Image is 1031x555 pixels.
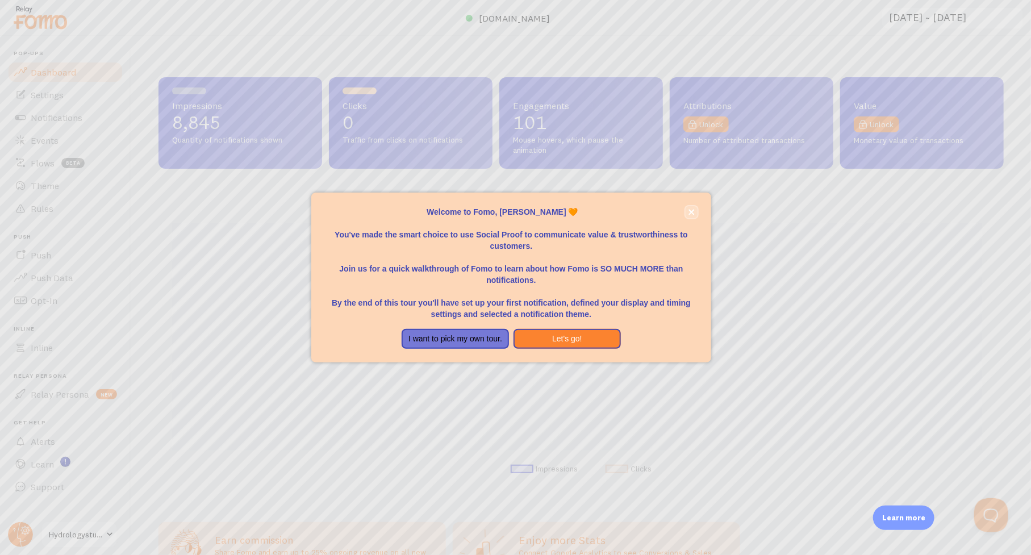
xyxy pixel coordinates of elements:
[325,206,698,218] p: Welcome to Fomo, [PERSON_NAME] 🧡
[311,193,711,363] div: Welcome to Fomo, Terry Stringer 🧡You&amp;#39;ve made the smart choice to use Social Proof to comm...
[325,286,698,320] p: By the end of this tour you'll have set up your first notification, defined your display and timi...
[882,512,925,523] p: Learn more
[325,252,698,286] p: Join us for a quick walkthrough of Fomo to learn about how Fomo is SO MUCH MORE than notifications.
[325,218,698,252] p: You've made the smart choice to use Social Proof to communicate value & trustworthiness to custom...
[514,329,621,349] button: Let's go!
[402,329,509,349] button: I want to pick my own tour.
[686,206,698,218] button: close,
[873,506,934,530] div: Learn more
